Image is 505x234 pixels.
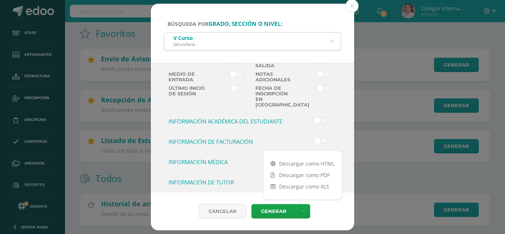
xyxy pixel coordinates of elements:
h3: Información académica del Estudiante [169,118,293,125]
input: ej. Primero primaria, etc. [164,33,341,51]
h3: Información de tutor [169,179,293,186]
h3: Información de facturación [169,138,293,145]
label: Último inicio de sesión [166,85,209,108]
h3: Información médica [169,158,293,166]
a: Descargar como XLS [263,181,342,192]
div: Cancelar [199,204,246,218]
div: Secundaria [173,41,195,47]
label: Medio de Entrada [166,71,209,82]
strong: grado, sección o nivel: [209,20,282,28]
label: Fecha de inscripción en [GEOGRAPHIC_DATA] [253,85,296,108]
a: Descargar como PDF [263,169,342,181]
label: Teléfono [166,57,209,68]
label: Medio de Salida [253,57,296,68]
label: Notas adicionales [253,71,296,82]
a: Generar [251,204,296,218]
span: Búsqueda por [167,20,282,27]
div: V Curso [173,34,195,41]
a: Descargar como HTML [263,158,342,169]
